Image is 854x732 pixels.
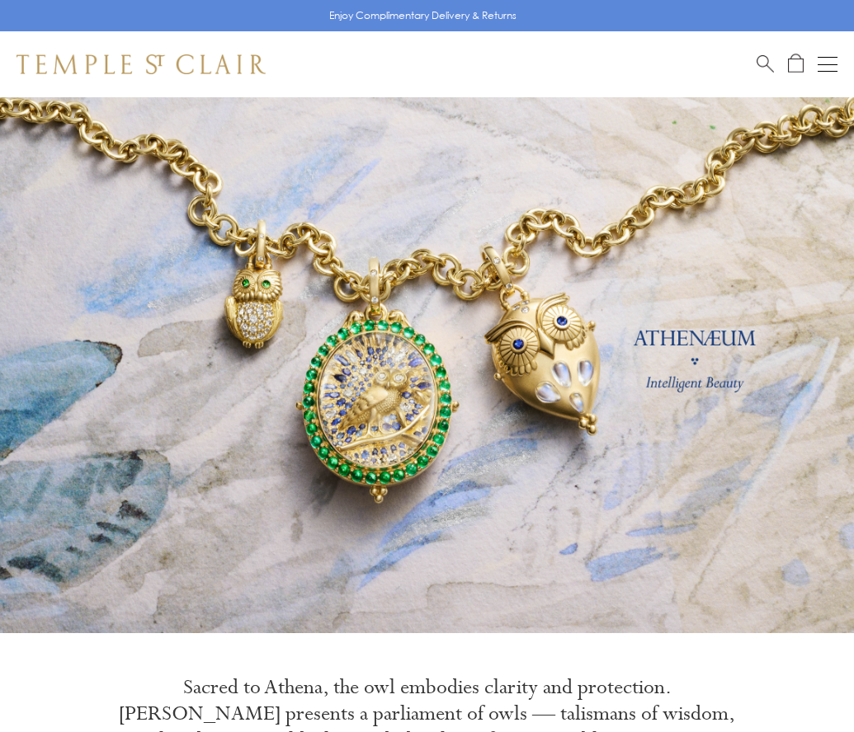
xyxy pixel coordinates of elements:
button: Open navigation [818,54,837,74]
img: Temple St. Clair [17,54,266,74]
p: Enjoy Complimentary Delivery & Returns [329,7,517,24]
a: Open Shopping Bag [788,54,804,74]
a: Search [757,54,774,74]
